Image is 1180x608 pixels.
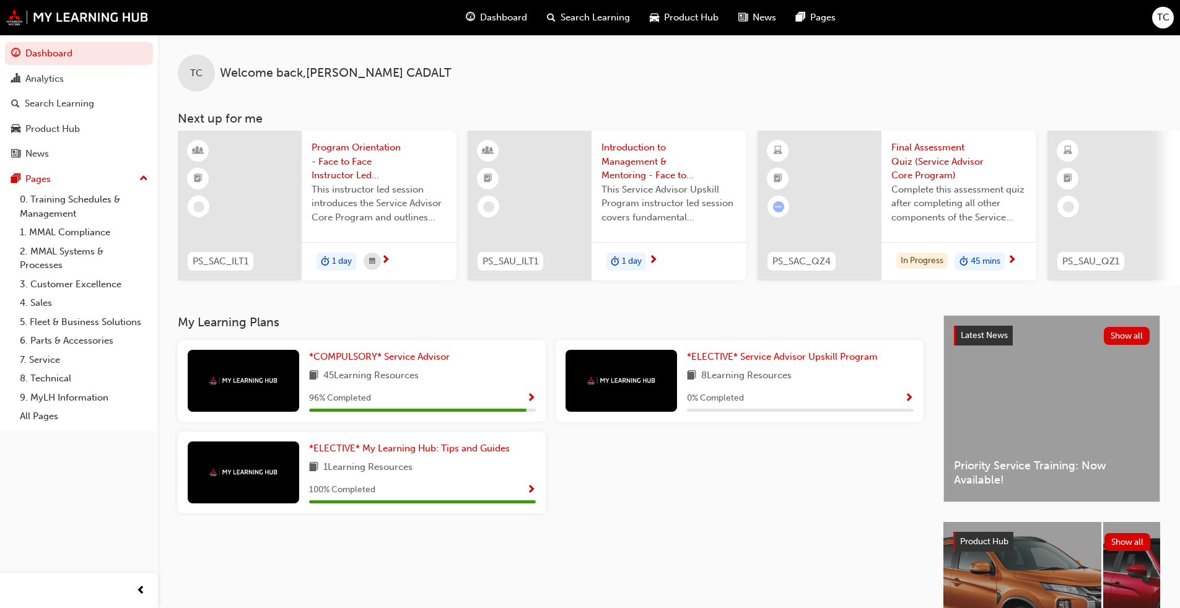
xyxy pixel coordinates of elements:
span: duration-icon [321,254,330,270]
span: Show Progress [904,393,914,404]
span: search-icon [11,98,20,110]
span: search-icon [547,10,556,25]
button: Show all [1104,327,1150,345]
span: next-icon [649,255,658,266]
span: Show Progress [527,393,536,404]
button: DashboardAnalyticsSearch LearningProduct HubNews [5,40,153,168]
span: pages-icon [796,10,805,25]
button: Show Progress [904,391,914,406]
a: *COMPULSORY* Service Advisor [309,350,455,364]
span: guage-icon [466,10,475,25]
a: PS_SAU_ILT1Introduction to Management & Mentoring - Face to Face Instructor Led Training (Service... [468,131,746,280]
span: This instructor led session introduces the Service Advisor Core Program and outlines what you can... [312,183,447,225]
span: PS_SAU_ILT1 [483,254,538,269]
a: 7. Service [15,350,153,370]
img: mmal [587,376,655,384]
span: next-icon [381,255,390,266]
div: Analytics [25,72,64,86]
span: learningResourceType_ELEARNING-icon [1064,143,1072,159]
span: *COMPULSORY* Service Advisor [309,351,450,362]
a: 2. MMAL Systems & Processes [15,242,153,275]
a: Analytics [5,67,153,90]
span: Product Hub [664,11,719,25]
span: learningResourceType_ELEARNING-icon [774,143,782,159]
a: 3. Customer Excellence [15,275,153,294]
span: 1 day [332,254,352,269]
span: Complete this assessment quiz after completing all other components of the Service Advisor Core P... [891,183,1026,225]
span: car-icon [650,10,659,25]
span: learningRecordVerb_NONE-icon [1063,201,1074,212]
span: chart-icon [11,74,20,85]
a: 4. Sales [15,293,153,313]
a: *ELECTIVE* My Learning Hub: Tips and Guides [309,441,515,456]
a: Latest NewsShow all [954,326,1150,345]
a: PS_SAC_QZ4Final Assessment Quiz (Service Advisor Core Program)Complete this assessment quiz after... [758,131,1036,280]
span: booktick-icon [194,171,203,187]
span: 45 Learning Resources [323,368,419,384]
span: 1 day [622,254,642,269]
span: guage-icon [11,48,20,59]
div: Search Learning [25,97,94,111]
span: car-icon [11,124,20,135]
span: Latest News [961,330,1008,341]
a: car-iconProduct Hub [640,5,728,30]
div: Pages [25,172,51,186]
a: 5. Fleet & Business Solutions [15,313,153,332]
span: Priority Service Training: Now Available! [954,459,1150,487]
span: 1 Learning Resources [323,460,413,476]
span: *ELECTIVE* Service Advisor Upskill Program [687,351,878,362]
img: mmal [6,9,149,25]
div: News [25,147,49,161]
a: *ELECTIVE* Service Advisor Upskill Program [687,350,883,364]
span: learningRecordVerb_ATTEMPT-icon [773,201,784,212]
a: 1. MMAL Compliance [15,223,153,242]
span: Final Assessment Quiz (Service Advisor Core Program) [891,141,1026,183]
h3: My Learning Plans [178,315,924,329]
a: Dashboard [5,42,153,65]
span: Show Progress [527,485,536,496]
button: Show all [1104,533,1151,551]
span: book-icon [309,368,318,384]
span: learningResourceType_INSTRUCTOR_LED-icon [194,143,203,159]
span: *ELECTIVE* My Learning Hub: Tips and Guides [309,443,510,454]
span: up-icon [139,171,148,187]
span: next-icon [1007,255,1016,266]
span: Introduction to Management & Mentoring - Face to Face Instructor Led Training (Service Advisor Up... [601,141,736,183]
span: TC [1157,11,1169,25]
span: News [753,11,776,25]
span: 8 Learning Resources [701,368,792,384]
span: TC [190,66,203,80]
span: PS_SAC_ILT1 [193,254,248,269]
span: learningResourceType_INSTRUCTOR_LED-icon [484,143,492,159]
span: book-icon [687,368,696,384]
img: mmal [209,376,278,384]
div: In Progress [896,253,948,269]
button: Pages [5,168,153,191]
span: news-icon [738,10,748,25]
a: Latest NewsShow allPriority Service Training: Now Available! [943,315,1160,502]
span: prev-icon [136,583,146,599]
span: pages-icon [11,174,20,185]
span: learningRecordVerb_NONE-icon [483,201,494,212]
a: 6. Parts & Accessories [15,331,153,350]
span: news-icon [11,149,20,160]
a: news-iconNews [728,5,786,30]
span: Pages [810,11,836,25]
span: 100 % Completed [309,483,375,497]
span: This Service Advisor Upskill Program instructor led session covers fundamental management styles ... [601,183,736,225]
button: Show Progress [527,482,536,498]
span: booktick-icon [774,171,782,187]
a: News [5,142,153,165]
span: Search Learning [561,11,630,25]
span: PS_SAC_QZ4 [772,254,831,269]
span: Dashboard [480,11,527,25]
span: 0 % Completed [687,391,744,406]
span: Product Hub [960,536,1008,547]
a: search-iconSearch Learning [537,5,640,30]
span: learningRecordVerb_NONE-icon [193,201,204,212]
span: book-icon [309,460,318,476]
a: pages-iconPages [786,5,846,30]
span: calendar-icon [369,254,375,269]
span: booktick-icon [484,171,492,187]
